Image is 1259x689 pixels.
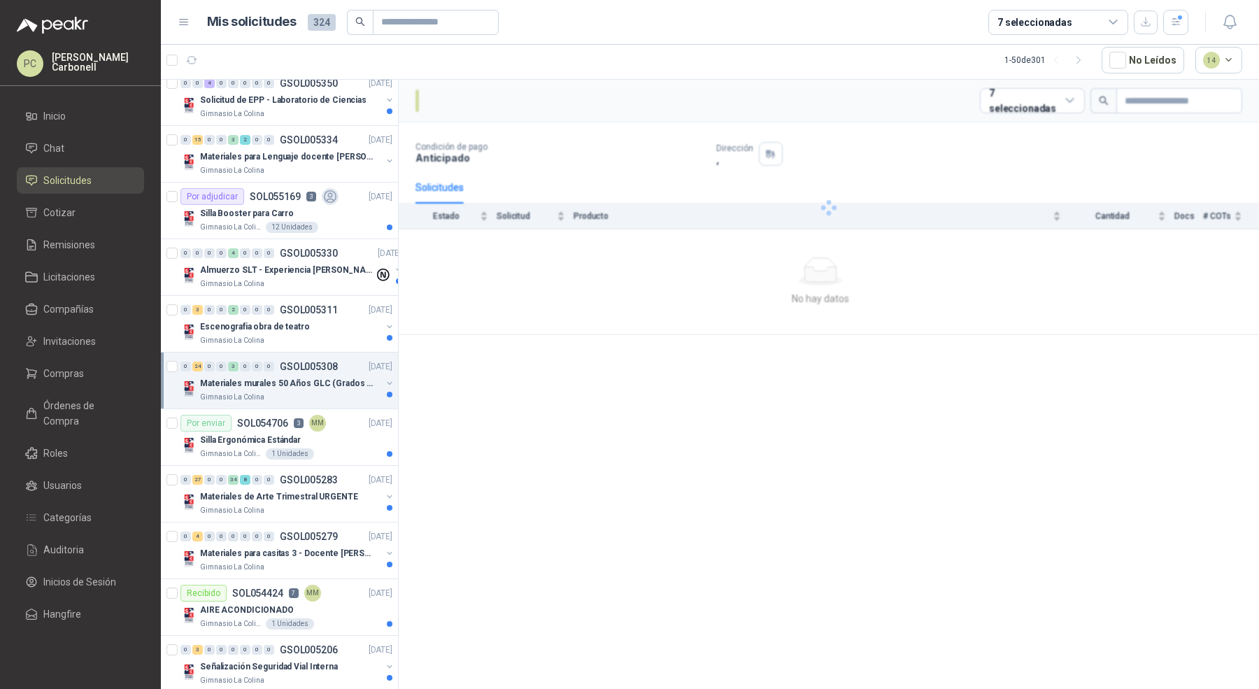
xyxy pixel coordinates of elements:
[43,205,76,220] span: Cotizar
[369,190,392,204] p: [DATE]
[240,305,250,315] div: 0
[17,232,144,258] a: Remisiones
[180,664,197,681] img: Company Logo
[369,304,392,317] p: [DATE]
[180,528,395,573] a: 0 4 0 0 0 0 0 0 GSOL005279[DATE] Company LogoMateriales para casitas 3 - Docente [PERSON_NAME]Gim...
[43,173,92,188] span: Solicitudes
[180,188,244,205] div: Por adjudicar
[17,569,144,595] a: Inicios de Sesión
[180,75,395,120] a: 0 0 4 0 0 0 0 0 GSOL005350[DATE] Company LogoSolicitud de EPP - Laboratorio de CienciasGimnasio L...
[216,475,227,485] div: 0
[43,366,84,381] span: Compras
[200,264,374,277] p: Almuerzo SLT - Experiencia [PERSON_NAME] [PERSON_NAME]
[180,154,197,171] img: Company Logo
[180,585,227,602] div: Recibido
[43,269,95,285] span: Licitaciones
[369,134,392,147] p: [DATE]
[240,475,250,485] div: 8
[266,222,318,233] div: 12 Unidades
[216,135,227,145] div: 0
[228,645,239,655] div: 0
[200,94,367,107] p: Solicitud de EPP - Laboratorio de Ciencias
[180,211,197,227] img: Company Logo
[180,248,191,258] div: 0
[17,199,144,226] a: Cotizar
[17,296,144,322] a: Compañías
[180,437,197,454] img: Company Logo
[204,305,215,315] div: 0
[200,278,264,290] p: Gimnasio La Colina
[192,532,203,541] div: 4
[200,335,264,346] p: Gimnasio La Colina
[289,588,299,598] p: 7
[17,167,144,194] a: Solicitudes
[264,532,274,541] div: 0
[200,505,264,516] p: Gimnasio La Colina
[180,132,395,176] a: 0 15 0 0 3 2 0 0 GSOL005334[DATE] Company LogoMateriales para Lenguaje docente [PERSON_NAME]Gimna...
[180,97,197,114] img: Company Logo
[228,248,239,258] div: 4
[200,207,294,220] p: Silla Booster para Carro
[240,532,250,541] div: 0
[204,645,215,655] div: 0
[252,305,262,315] div: 0
[180,475,191,485] div: 0
[252,78,262,88] div: 0
[17,392,144,434] a: Órdenes de Compra
[228,532,239,541] div: 0
[264,645,274,655] div: 0
[200,675,264,686] p: Gimnasio La Colina
[240,248,250,258] div: 0
[237,418,288,428] p: SOL054706
[192,78,203,88] div: 0
[180,135,191,145] div: 0
[252,248,262,258] div: 0
[252,362,262,371] div: 0
[43,510,92,525] span: Categorías
[216,248,227,258] div: 0
[192,475,203,485] div: 27
[200,448,263,460] p: Gimnasio La Colina
[216,78,227,88] div: 0
[200,434,301,447] p: Silla Ergonómica Estándar
[280,645,338,655] p: GSOL005206
[252,532,262,541] div: 0
[43,301,94,317] span: Compañías
[232,588,283,598] p: SOL054424
[266,618,314,630] div: 1 Unidades
[180,305,191,315] div: 0
[161,409,398,466] a: Por enviarSOL0547063MM[DATE] Company LogoSilla Ergonómica EstándarGimnasio La Colina1 Unidades
[17,50,43,77] div: PC
[228,362,239,371] div: 3
[240,78,250,88] div: 0
[200,490,358,504] p: Materiales de Arte Trimestral URGENTE
[180,415,232,432] div: Por enviar
[180,78,191,88] div: 0
[369,587,392,600] p: [DATE]
[43,141,64,156] span: Chat
[252,645,262,655] div: 0
[378,247,401,260] p: [DATE]
[216,532,227,541] div: 0
[192,362,203,371] div: 24
[264,135,274,145] div: 0
[200,222,263,233] p: Gimnasio La Colina
[180,267,197,284] img: Company Logo
[997,15,1072,30] div: 7 seleccionadas
[369,474,392,487] p: [DATE]
[308,14,336,31] span: 324
[200,660,338,674] p: Señalización Seguridad Vial Interna
[264,305,274,315] div: 0
[240,362,250,371] div: 0
[264,362,274,371] div: 0
[200,618,263,630] p: Gimnasio La Colina
[17,440,144,467] a: Roles
[200,547,374,560] p: Materiales para casitas 3 - Docente [PERSON_NAME]
[200,562,264,573] p: Gimnasio La Colina
[17,472,144,499] a: Usuarios
[43,606,81,622] span: Hangfire
[161,183,398,239] a: Por adjudicarSOL0551693[DATE] Company LogoSilla Booster para CarroGimnasio La Colina12 Unidades
[280,532,338,541] p: GSOL005279
[43,446,68,461] span: Roles
[304,585,321,602] div: MM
